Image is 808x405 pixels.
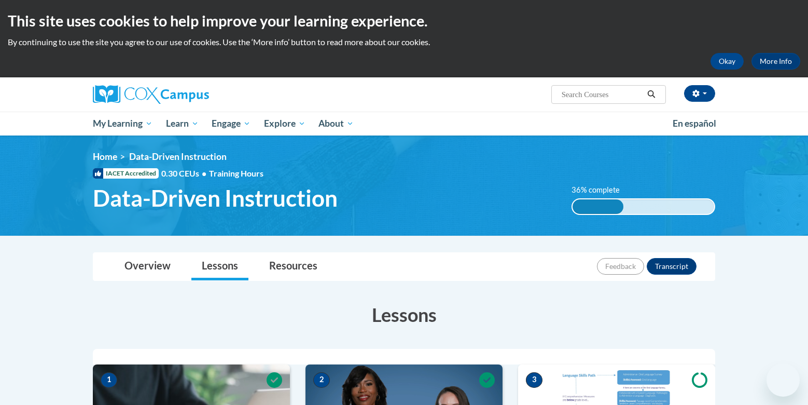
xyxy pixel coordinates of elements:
[666,113,723,134] a: En español
[673,118,716,129] span: En español
[191,253,248,280] a: Lessons
[561,88,644,101] input: Search Courses
[767,363,800,397] iframe: Button to launch messaging window
[166,117,199,130] span: Learn
[684,85,715,102] button: Account Settings
[644,88,659,101] button: Search
[8,36,800,48] p: By continuing to use the site you agree to our use of cookies. Use the ‘More info’ button to read...
[8,10,800,31] h2: This site uses cookies to help improve your learning experience.
[259,253,328,280] a: Resources
[93,302,715,328] h3: Lessons
[597,258,644,275] button: Feedback
[93,85,209,104] img: Cox Campus
[312,112,361,136] a: About
[526,372,542,388] span: 3
[264,117,305,130] span: Explore
[711,53,744,70] button: Okay
[209,168,263,178] span: Training Hours
[202,168,206,178] span: •
[86,112,159,136] a: My Learning
[159,112,205,136] a: Learn
[257,112,312,136] a: Explore
[93,85,290,104] a: Cox Campus
[93,117,152,130] span: My Learning
[93,168,159,179] span: IACET Accredited
[212,117,250,130] span: Engage
[77,112,731,136] div: Main menu
[751,53,800,70] a: More Info
[573,199,623,214] div: 36% complete
[572,184,631,196] label: 36% complete
[647,258,696,275] button: Transcript
[93,151,117,162] a: Home
[114,253,181,280] a: Overview
[205,112,257,136] a: Engage
[93,184,338,212] span: Data-Driven Instruction
[129,151,227,162] span: Data-Driven Instruction
[161,168,209,179] span: 0.30 CEUs
[101,372,117,388] span: 1
[313,372,330,388] span: 2
[318,117,354,130] span: About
